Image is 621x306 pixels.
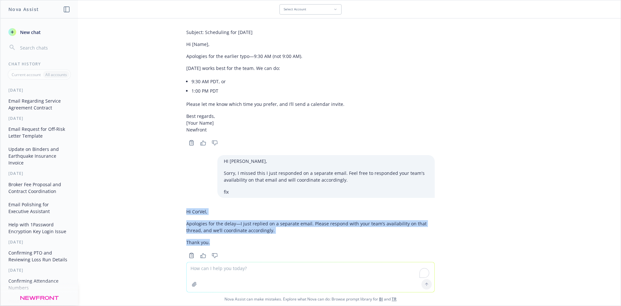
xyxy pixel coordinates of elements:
[186,113,344,133] p: Best regards, [Your Name] Newfront
[224,188,428,195] p: fix
[3,292,618,306] span: Nova Assist can make mistakes. Explore what Nova can do: Browse prompt library for and
[1,267,78,273] div: [DATE]
[210,251,220,260] button: Thumbs down
[1,61,78,67] div: Chat History
[189,253,194,258] svg: Copy to clipboard
[1,87,78,93] div: [DATE]
[19,29,41,36] span: New chat
[186,41,344,48] p: Hi [Name],
[379,296,383,302] a: BI
[189,140,194,146] svg: Copy to clipboard
[8,6,39,13] h1: Nova Assist
[6,144,73,168] button: Update on Binders and Earthquake Insurance Invoice
[6,124,73,141] button: Email Request for Off-Risk Letter Template
[1,171,78,176] div: [DATE]
[279,4,342,15] button: Select Account
[19,43,70,52] input: Search chats
[186,239,435,246] p: Thank you.
[6,179,73,197] button: Broker Fee Proposal and Contract Coordination
[1,116,78,121] div: [DATE]
[12,72,41,77] p: Current account
[45,72,67,77] p: All accounts
[186,29,344,36] p: Subject: Scheduling for [DATE]
[191,77,344,86] li: 9:30 AM PDT, or
[186,53,344,60] p: Apologies for the earlier typo—9:30 AM (not 9:00 AM).
[6,247,73,265] button: Confirming PTO and Reviewing Loss Run Details
[6,276,73,293] button: Confirming Attendance Numbers
[6,219,73,237] button: Help with 1Password Encryption Key Login Issue
[191,86,344,96] li: 1:00 PM PDT
[6,199,73,217] button: Email Polishing for Executive Assistant
[186,220,435,234] p: Apologies for the delay—I just replied on a separate email. Please respond with your team’s avail...
[224,170,428,183] p: Sorry, I missed this I just responded on a separate email. Feel free to responded your team's ava...
[187,262,434,292] textarea: To enrich screen reader interactions, please activate Accessibility in Grammarly extension settings
[210,138,220,147] button: Thumbs down
[6,26,73,38] button: New chat
[1,239,78,245] div: [DATE]
[6,96,73,113] button: Email Regarding Service Agreement Contract
[186,101,344,108] p: Please let me know which time you prefer, and I’ll send a calendar invite.
[224,158,428,164] p: HI [PERSON_NAME],
[392,296,397,302] a: TR
[186,65,344,72] p: [DATE] works best for the team. We can do:
[186,208,435,215] p: Hi CorVel,
[284,7,306,11] span: Select Account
